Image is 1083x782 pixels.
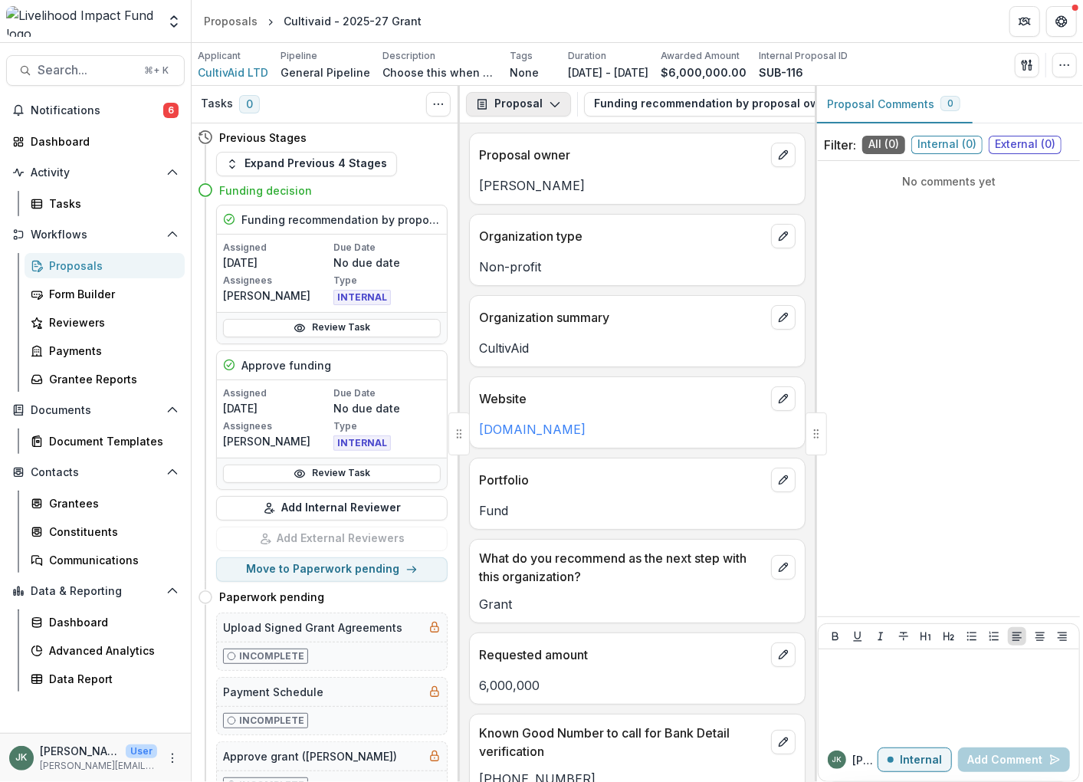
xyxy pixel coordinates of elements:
[1053,627,1072,646] button: Align Right
[568,64,648,80] p: [DATE] - [DATE]
[479,146,765,164] p: Proposal owner
[1009,6,1040,37] button: Partners
[223,433,330,449] p: [PERSON_NAME]
[6,579,185,603] button: Open Data & Reporting
[1046,6,1077,37] button: Get Help
[479,595,796,613] p: Grant
[771,468,796,492] button: edit
[479,676,796,695] p: 6,000,000
[216,557,448,582] button: Move to Paperwork pending
[223,241,330,255] p: Assigned
[49,495,172,511] div: Grantees
[49,286,172,302] div: Form Builder
[25,191,185,216] a: Tasks
[281,64,370,80] p: General Pipeline
[49,614,172,630] div: Dashboard
[223,386,330,400] p: Assigned
[31,466,160,479] span: Contacts
[963,627,981,646] button: Bullet List
[479,258,796,276] p: Non-profit
[894,627,913,646] button: Strike
[49,258,172,274] div: Proposals
[382,64,497,80] p: Choose this when adding a new proposal to the first stage of a pipeline.
[31,228,160,242] span: Workflows
[49,314,172,330] div: Reviewers
[25,519,185,544] a: Constituents
[223,287,330,304] p: [PERSON_NAME]
[771,555,796,580] button: edit
[219,182,312,199] h4: Funding decision
[25,429,185,454] a: Document Templates
[239,95,260,113] span: 0
[824,136,856,154] p: Filter:
[25,253,185,278] a: Proposals
[6,129,185,154] a: Dashboard
[201,97,233,110] h3: Tasks
[223,684,323,700] h5: Payment Schedule
[479,471,765,489] p: Portfolio
[479,227,765,245] p: Organization type
[223,400,330,416] p: [DATE]
[38,63,135,77] span: Search...
[510,49,533,63] p: Tags
[479,549,765,586] p: What do you recommend as the next step with this organization?
[426,92,451,117] button: Toggle View Cancelled Tasks
[333,419,441,433] p: Type
[31,166,160,179] span: Activity
[479,308,765,327] p: Organization summary
[940,627,958,646] button: Heading 2
[281,49,317,63] p: Pipeline
[661,49,740,63] p: Awarded Amount
[31,585,160,598] span: Data & Reporting
[479,176,796,195] p: [PERSON_NAME]
[6,398,185,422] button: Open Documents
[852,752,878,768] p: [PERSON_NAME]
[198,49,241,63] p: Applicant
[239,649,304,663] p: Incomplete
[49,524,172,540] div: Constituents
[141,62,172,79] div: ⌘ + K
[989,136,1062,154] span: External ( 0 )
[198,10,428,32] nav: breadcrumb
[216,152,397,176] button: Expand Previous 4 Stages
[568,49,606,63] p: Duration
[6,6,157,37] img: Livelihood Impact Fund logo
[466,92,571,117] button: Proposal
[333,400,441,416] p: No due date
[759,49,848,63] p: Internal Proposal ID
[49,671,172,687] div: Data Report
[25,609,185,635] a: Dashboard
[333,274,441,287] p: Type
[479,501,796,520] p: Fund
[947,98,953,109] span: 0
[49,343,172,359] div: Payments
[6,98,185,123] button: Notifications6
[239,714,304,728] p: Incomplete
[223,419,330,433] p: Assignees
[25,281,185,307] a: Form Builder
[848,627,867,646] button: Underline
[826,627,845,646] button: Bold
[216,496,448,521] button: Add Internal Reviewer
[771,386,796,411] button: edit
[333,435,391,451] span: INTERNAL
[241,357,331,373] h5: Approve funding
[25,638,185,663] a: Advanced Analytics
[49,195,172,212] div: Tasks
[198,64,268,80] a: CultivAid LTD
[878,747,952,772] button: Internal
[241,212,441,228] h5: Funding recommendation by proposal owner
[49,433,172,449] div: Document Templates
[900,754,942,767] p: Internal
[163,103,179,118] span: 6
[31,404,160,417] span: Documents
[40,743,120,759] p: [PERSON_NAME]
[815,86,973,123] button: Proposal Comments
[6,55,185,86] button: Search...
[382,49,435,63] p: Description
[911,136,983,154] span: Internal ( 0 )
[333,255,441,271] p: No due date
[771,730,796,754] button: edit
[917,627,935,646] button: Heading 1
